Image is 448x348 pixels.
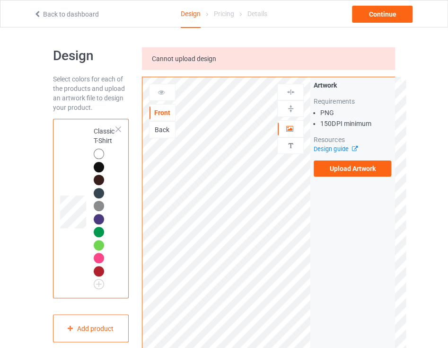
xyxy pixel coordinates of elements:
div: Add product [53,314,129,342]
a: Design guide [314,145,357,152]
span: Cannot upload design [152,55,216,62]
li: PNG [320,108,391,117]
div: Continue [352,6,413,23]
label: Upload Artwork [314,161,391,177]
h1: Design [53,47,129,64]
div: Design [181,0,201,28]
div: Select colors for each of the products and upload an artwork file to design your product. [53,74,129,112]
div: Back [149,125,175,134]
div: Resources [314,135,391,144]
div: Requirements [314,97,391,106]
div: Classic T-Shirt [94,126,116,286]
img: svg+xml;base64,PD94bWwgdmVyc2lvbj0iMS4wIiBlbmNvZGluZz0iVVRGLTgiPz4KPHN2ZyB3aWR0aD0iMjJweCIgaGVpZ2... [94,279,104,289]
div: Front [149,108,175,117]
img: heather_texture.png [94,201,104,211]
a: Back to dashboard [34,10,99,18]
img: svg%3E%0A [286,88,295,97]
div: Pricing [214,0,234,27]
div: Details [247,0,267,27]
img: svg%3E%0A [286,141,295,150]
img: svg%3E%0A [286,104,295,113]
div: Artwork [314,80,391,90]
div: Classic T-Shirt [53,119,129,298]
li: 150 DPI minimum [320,119,391,128]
